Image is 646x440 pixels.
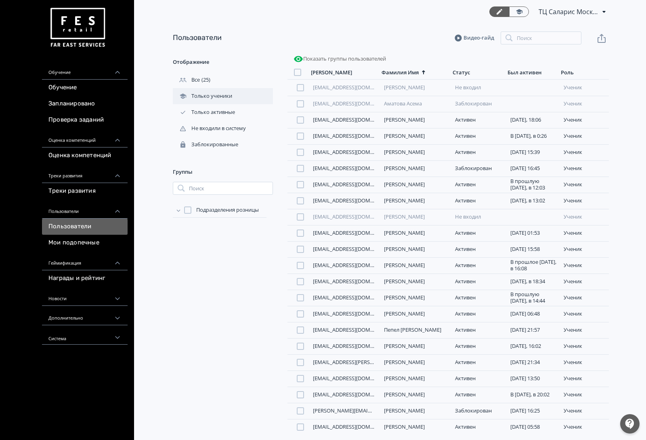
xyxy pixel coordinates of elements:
[510,198,558,204] div: [DATE], в 13:02
[510,327,558,333] div: [DATE] 21:57
[384,407,425,414] a: [PERSON_NAME]
[564,230,606,236] div: ученик
[173,125,247,132] div: Не входили в систему
[564,375,606,382] div: ученик
[173,109,237,116] div: Только активные
[313,181,398,188] a: [EMAIL_ADDRESS][DOMAIN_NAME]
[313,261,398,269] a: [EMAIL_ADDRESS][DOMAIN_NAME]
[455,198,502,204] div: Активен
[510,149,558,156] div: [DATE] 15:39
[196,206,259,214] span: Подразделения розницы
[455,343,502,349] div: Активен
[508,69,541,76] div: Был активен
[455,84,502,91] div: Не входил
[42,251,128,270] div: Геймификация
[455,375,502,382] div: Активен
[455,149,502,156] div: Активен
[455,262,502,269] div: Активен
[42,60,128,80] div: Обучение
[42,112,128,128] a: Проверка заданий
[42,306,128,325] div: Дополнительно
[455,181,502,188] div: Активен
[564,311,606,317] div: ученик
[173,141,240,148] div: Заблокированные
[510,133,558,139] div: В [DATE], в 0:26
[564,149,606,156] div: ученик
[564,262,606,269] div: ученик
[313,294,398,301] a: [EMAIL_ADDRESS][DOMAIN_NAME]
[510,117,558,123] div: [DATE], 18:06
[455,133,502,139] div: Активен
[313,84,398,91] a: [EMAIL_ADDRESS][DOMAIN_NAME]
[455,295,502,301] div: Активен
[42,183,128,199] a: Треки развития
[455,424,502,430] div: Активен
[173,33,222,42] a: Пользователи
[510,408,558,414] div: [DATE] 16:25
[173,162,273,182] div: Группы
[313,213,398,220] a: [EMAIL_ADDRESS][DOMAIN_NAME]
[313,358,439,366] a: [EMAIL_ADDRESS][PERSON_NAME][DOMAIN_NAME]
[313,423,398,430] a: [EMAIL_ADDRESS][DOMAIN_NAME]
[510,424,558,430] div: [DATE] 05:58
[42,96,128,112] a: Запланировано
[455,408,502,414] div: Заблокирован
[510,392,558,398] div: В [DATE], в 20:02
[384,358,425,366] a: [PERSON_NAME]
[313,342,398,349] a: [EMAIL_ADDRESS][DOMAIN_NAME]
[313,164,398,172] a: [EMAIL_ADDRESS][DOMAIN_NAME]
[42,219,128,235] a: Пользователи
[510,343,558,349] div: [DATE], 16:02
[48,5,107,51] img: https://files.teachbase.ru/system/account/57463/logo/medium-936fc5084dd2c598f50a98b9cbe0469a.png
[313,100,398,107] a: [EMAIL_ADDRESS][DOMAIN_NAME]
[509,6,529,17] a: Переключиться в режим ученика
[564,84,606,91] div: ученик
[313,116,398,123] a: [EMAIL_ADDRESS][DOMAIN_NAME]
[173,93,234,100] div: Только ученики
[382,69,419,76] div: Фамилия Имя
[313,278,398,285] a: [EMAIL_ADDRESS][DOMAIN_NAME]
[510,165,558,172] div: [DATE] 16:45
[42,147,128,164] a: Оценка компетенций
[455,34,494,42] a: Видео-гайд
[564,295,606,301] div: ученик
[313,197,398,204] a: [EMAIL_ADDRESS][DOMAIN_NAME]
[564,278,606,285] div: ученик
[564,359,606,366] div: ученик
[510,259,558,272] div: В прошлое [DATE], в 16:08
[455,214,502,220] div: Не входил
[384,181,425,188] a: [PERSON_NAME]
[42,80,128,96] a: Обучение
[384,148,425,156] a: [PERSON_NAME]
[564,343,606,349] div: ученик
[510,359,558,366] div: [DATE] 21:34
[42,128,128,147] div: Оценка компетенций
[564,101,606,107] div: ученик
[455,392,502,398] div: Активен
[313,148,398,156] a: [EMAIL_ADDRESS][DOMAIN_NAME]
[564,214,606,220] div: ученик
[564,117,606,123] div: ученик
[455,165,502,172] div: Заблокирован
[564,198,606,204] div: ученик
[292,53,388,65] button: Показать группы пользователей
[384,278,425,285] a: [PERSON_NAME]
[564,133,606,139] div: ученик
[384,391,425,398] a: [PERSON_NAME]
[510,291,558,304] div: В прошлую [DATE], в 14:44
[384,261,425,269] a: [PERSON_NAME]
[311,69,352,76] div: [PERSON_NAME]
[455,311,502,317] div: Активен
[313,245,398,253] a: [EMAIL_ADDRESS][DOMAIN_NAME]
[384,100,422,107] a: Аматова Асема
[564,424,606,430] div: ученик
[384,375,425,382] a: [PERSON_NAME]
[313,391,398,398] a: [EMAIL_ADDRESS][DOMAIN_NAME]
[384,132,425,139] a: [PERSON_NAME]
[564,392,606,398] div: ученик
[561,69,574,76] div: Роль
[455,327,502,333] div: Активен
[384,245,425,253] a: [PERSON_NAME]
[313,326,398,333] a: [EMAIL_ADDRESS][DOMAIN_NAME]
[384,164,425,172] a: [PERSON_NAME]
